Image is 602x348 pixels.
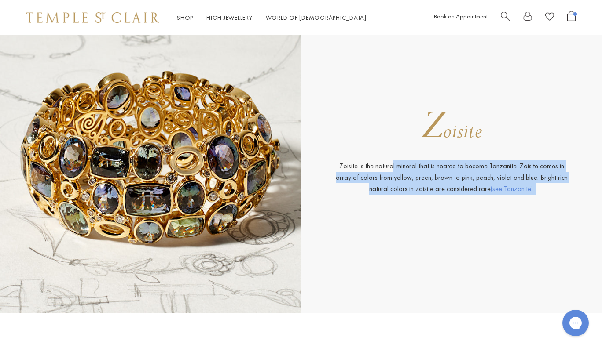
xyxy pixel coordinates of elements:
[266,14,367,22] a: World of [DEMOGRAPHIC_DATA]World of [DEMOGRAPHIC_DATA]
[421,100,444,152] span: Z
[177,14,193,22] a: ShopShop
[26,12,159,23] img: Temple St. Clair
[206,14,253,22] a: High JewelleryHigh Jewellery
[491,184,534,193] a: (see Tanzanite).
[501,11,510,25] a: Search
[434,12,488,20] a: Book an Appointment
[545,11,554,25] a: View Wishlist
[443,118,482,145] span: oisite
[567,11,576,25] a: Open Shopping Bag
[333,160,570,195] p: Zoisite is the natural mineral that is heated to become Tanzanite. Zoisite comes in array of colo...
[177,12,367,23] nav: Main navigation
[558,307,593,339] iframe: Gorgias live chat messenger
